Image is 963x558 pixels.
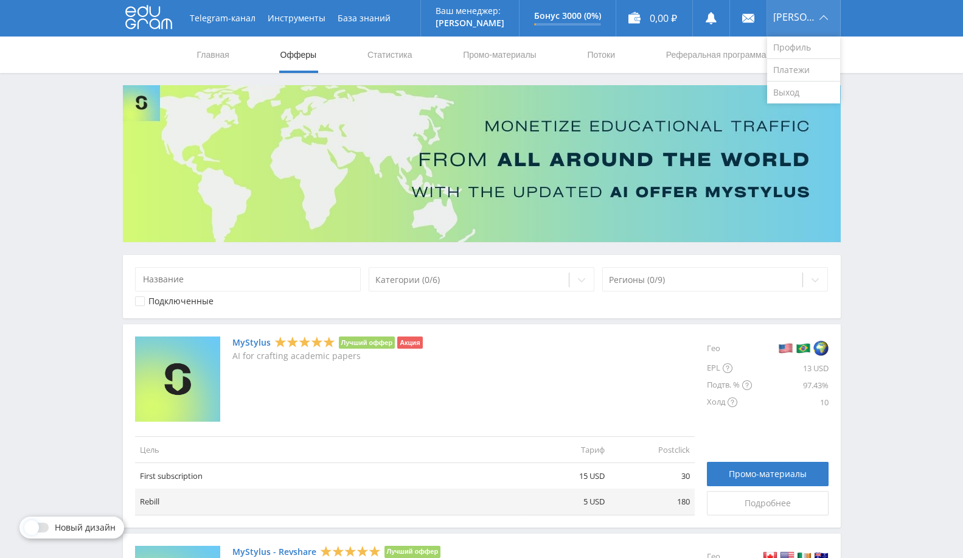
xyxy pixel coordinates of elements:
div: Холд [707,394,752,411]
img: Banner [123,85,841,242]
span: Новый дизайн [55,523,116,532]
div: Гео [707,337,752,360]
td: 30 [610,463,695,489]
td: 5 USD [524,489,610,515]
div: 13 USD [752,360,829,377]
a: Подробнее [707,491,829,515]
a: Реферальная программа [665,37,768,73]
p: AI for crafting academic papers [232,351,423,361]
td: Rebill [135,489,524,515]
a: MyStylus - Revshare [232,547,316,557]
p: Ваш менеджер: [436,6,504,16]
li: Лучший оффер [339,337,395,349]
div: EPL [707,360,752,377]
a: Промо-материалы [707,462,829,486]
span: [PERSON_NAME] [773,12,816,22]
li: Лучший оффер [384,546,441,558]
a: Офферы [279,37,318,73]
td: First subscription [135,463,524,489]
div: 97.43% [752,377,829,394]
p: Бонус 3000 (0%) [534,11,601,21]
div: Подключенные [148,296,214,306]
a: Потоки [586,37,616,73]
li: Акция [397,337,422,349]
div: 10 [752,394,829,411]
td: Тариф [524,436,610,462]
input: Название [135,267,361,291]
a: MyStylus [232,338,271,347]
span: Подробнее [745,498,791,508]
img: MyStylus [135,337,220,422]
a: Платежи [767,59,840,82]
td: Postclick [610,436,695,462]
a: Профиль [767,37,840,59]
a: Статистика [366,37,414,73]
a: Выход [767,82,840,103]
span: Промо-материалы [729,469,807,479]
td: Цель [135,436,524,462]
a: Промо-материалы [462,37,537,73]
a: Главная [196,37,231,73]
p: [PERSON_NAME] [436,18,504,28]
div: Подтв. % [707,377,752,394]
div: 5 Stars [274,336,335,349]
div: 5 Stars [320,545,381,557]
td: 180 [610,489,695,515]
td: 15 USD [524,463,610,489]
